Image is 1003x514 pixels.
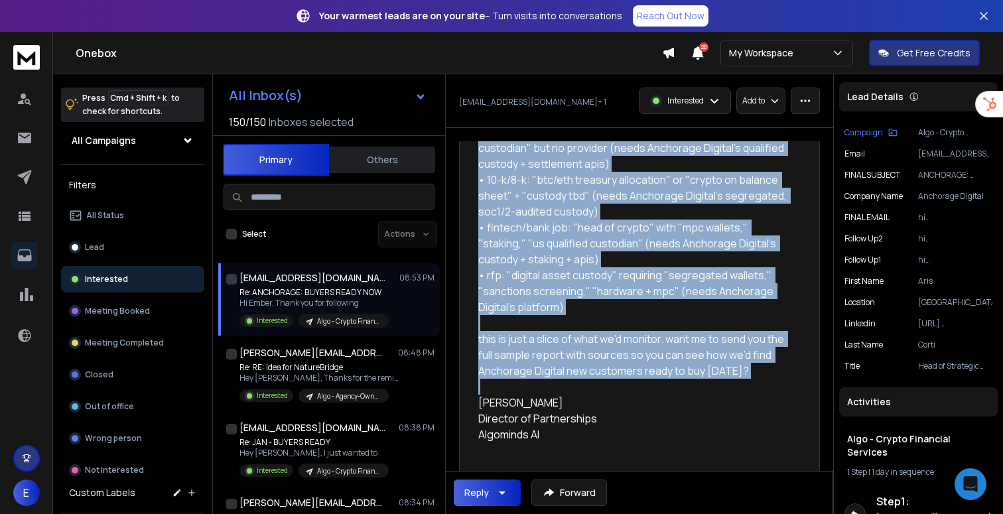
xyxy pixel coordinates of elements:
p: location [844,297,875,308]
p: title [844,361,860,371]
h1: [PERSON_NAME][EMAIL_ADDRESS][DOMAIN_NAME] [239,346,385,359]
span: 150 / 150 [229,114,266,130]
p: Campaign [844,127,883,138]
div: hi [PERSON_NAME], saw that Anchorage Digital is focused on institutional digital-asset custody an... [478,13,790,379]
h1: Algo - Crypto Financial Services [847,432,990,459]
p: Hi Ember, Thank you for following [239,298,389,308]
p: Last Name [844,340,883,350]
button: Forward [531,480,607,506]
p: hi [PERSON_NAME], i know you’re busy, so quick one: clients use our agents to turn signals like j... [918,233,992,244]
button: Reply [454,480,521,506]
p: Add to [742,96,765,106]
p: Interested [85,274,128,285]
h1: [EMAIL_ADDRESS][DOMAIN_NAME] +1 [239,271,385,285]
p: Anchorage Digital [918,191,992,202]
p: linkedin [844,318,876,329]
div: Reply [464,486,489,499]
p: All Status [86,210,124,221]
p: Algo - Crypto Financial Services [317,316,381,326]
p: Algo - Crypto Financial Services [317,466,381,476]
p: Re: JAN - BUYERS READY [239,437,389,448]
p: Lead Details [847,90,903,103]
h3: Filters [61,176,204,194]
h1: All Campaigns [72,134,136,147]
p: Hey [PERSON_NAME], I just wanted to [239,448,389,458]
p: Meeting Booked [85,306,150,316]
p: [EMAIL_ADDRESS][DOMAIN_NAME] + 1 [459,97,606,107]
button: Not Interested [61,457,204,483]
p: Hey [PERSON_NAME], Thanks for the reminder! [239,373,399,383]
p: hi [PERSON_NAME], saw that Anchorage Digital is focused on institutional digital-asset custody an... [918,212,992,223]
button: Lead [61,234,204,261]
p: hi [PERSON_NAME], just circling back — we’ve flagged a few more live signals that align with Anch... [918,255,992,265]
p: Reach Out Now [637,9,704,23]
label: Select [242,229,266,239]
h1: [PERSON_NAME][EMAIL_ADDRESS][DOMAIN_NAME] +1 [239,496,385,509]
p: Interested [257,466,288,476]
h1: [EMAIL_ADDRESS][DOMAIN_NAME] +1 [239,421,385,434]
p: 08:48 PM [398,348,435,358]
p: Re: RE: Idea for NatureBridge [239,362,399,373]
span: 1 day in sequence [872,466,934,478]
div: Director of Partnerships [478,411,790,426]
h1: Onebox [76,45,662,61]
p: My Workspace [729,46,799,60]
button: Meeting Completed [61,330,204,356]
p: Wrong person [85,433,142,444]
p: 08:34 PM [399,497,435,508]
p: ANCHORAGE: BUYERS READY NOW [918,170,992,180]
p: Aris [918,276,992,287]
div: Algominds AI [478,426,790,442]
p: 08:53 PM [399,273,435,283]
span: 20 [699,42,708,52]
button: Campaign [844,127,898,138]
p: [URL][DOMAIN_NAME] [918,318,992,329]
p: Algo - Agency-Owner Hyperpersonalized Outreach – [DATE] [317,391,381,401]
button: Closed [61,361,204,388]
button: E [13,480,40,506]
h1: All Inbox(s) [229,89,302,102]
h6: Step 1 : [876,493,992,509]
p: Head of Strategic Finance [918,361,992,371]
p: Closed [85,369,113,380]
p: Company Name [844,191,903,202]
p: 08:38 PM [399,422,435,433]
button: Primary [223,144,329,176]
button: Wrong person [61,425,204,452]
span: Cmd + Shift + k [108,90,168,105]
p: First Name [844,276,884,287]
p: Interested [257,316,288,326]
p: Get Free Credits [897,46,970,60]
p: Algo - Crypto Financial Services [918,127,992,138]
span: 1 Step [847,466,867,478]
button: Others [329,145,435,174]
p: Follow Up2 [844,233,883,244]
strong: Your warmest leads are on your site [319,9,485,22]
p: Lead [85,242,104,253]
p: Email [844,149,865,159]
p: Follow Up1 [844,255,881,265]
h3: Inboxes selected [269,114,354,130]
button: All Inbox(s) [218,82,437,109]
p: Meeting Completed [85,338,164,348]
img: logo [13,45,40,70]
p: FINAL EMAIL [844,212,890,223]
p: Re: ANCHORAGE: BUYERS READY NOW [239,287,389,298]
p: Interested [257,391,288,401]
button: Out of office [61,393,204,420]
div: | [847,467,990,478]
button: Meeting Booked [61,298,204,324]
p: Press to check for shortcuts. [82,92,180,118]
p: FINAL SUBJECT [844,170,900,180]
div: Activities [839,387,998,417]
h3: Custom Labels [69,486,135,499]
div: Open Intercom Messenger [955,468,986,500]
p: [EMAIL_ADDRESS][DOMAIN_NAME] [918,149,992,159]
button: Get Free Credits [869,40,980,66]
a: Reach Out Now [633,5,708,27]
p: [GEOGRAPHIC_DATA] [918,297,992,308]
p: Interested [667,96,704,106]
